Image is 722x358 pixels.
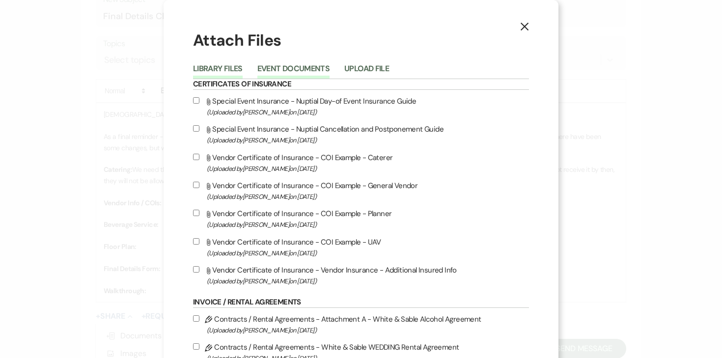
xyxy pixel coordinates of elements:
label: Special Event Insurance - Nuptial Day-of Event Insurance Guide [193,95,529,118]
input: Contracts / Rental Agreements - Attachment A - White & Sable Alcohol Agreement(Uploaded by[PERSON... [193,315,199,322]
input: Contracts / Rental Agreements - White & Sable WEDDING Rental Agreement(Uploaded by[PERSON_NAME]on... [193,343,199,350]
input: Vendor Certificate of Insurance - Vendor Insurance - Additional Insured Info(Uploaded by[PERSON_N... [193,266,199,273]
button: Event Documents [257,65,330,79]
label: Contracts / Rental Agreements - Attachment A - White & Sable Alcohol Agreement [193,313,529,336]
span: (Uploaded by [PERSON_NAME] on [DATE] ) [207,219,529,230]
label: Vendor Certificate of Insurance - COI Example - General Vendor [193,179,529,202]
input: Vendor Certificate of Insurance - COI Example - UAV(Uploaded by[PERSON_NAME]on [DATE]) [193,238,199,245]
span: (Uploaded by [PERSON_NAME] on [DATE] ) [207,248,529,259]
label: Vendor Certificate of Insurance - COI Example - Planner [193,207,529,230]
span: (Uploaded by [PERSON_NAME] on [DATE] ) [207,191,529,202]
input: Vendor Certificate of Insurance - COI Example - Caterer(Uploaded by[PERSON_NAME]on [DATE]) [193,154,199,160]
input: Vendor Certificate of Insurance - COI Example - Planner(Uploaded by[PERSON_NAME]on [DATE]) [193,210,199,216]
input: Vendor Certificate of Insurance - COI Example - General Vendor(Uploaded by[PERSON_NAME]on [DATE]) [193,182,199,188]
input: Special Event Insurance - Nuptial Day-of Event Insurance Guide(Uploaded by[PERSON_NAME]on [DATE]) [193,97,199,104]
span: (Uploaded by [PERSON_NAME] on [DATE] ) [207,163,529,174]
label: Vendor Certificate of Insurance - COI Example - Caterer [193,151,529,174]
h6: Certificates of Insurance [193,79,529,90]
button: Library Files [193,65,243,79]
label: Vendor Certificate of Insurance - Vendor Insurance - Additional Insured Info [193,264,529,287]
span: (Uploaded by [PERSON_NAME] on [DATE] ) [207,107,529,118]
span: (Uploaded by [PERSON_NAME] on [DATE] ) [207,275,529,287]
button: Upload File [344,65,389,79]
span: (Uploaded by [PERSON_NAME] on [DATE] ) [207,135,529,146]
input: Special Event Insurance - Nuptial Cancellation and Postponement Guide(Uploaded by[PERSON_NAME]on ... [193,125,199,132]
h1: Attach Files [193,29,529,52]
span: (Uploaded by [PERSON_NAME] on [DATE] ) [207,325,529,336]
label: Vendor Certificate of Insurance - COI Example - UAV [193,236,529,259]
label: Special Event Insurance - Nuptial Cancellation and Postponement Guide [193,123,529,146]
h6: Invoice / Rental Agreements [193,297,529,308]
